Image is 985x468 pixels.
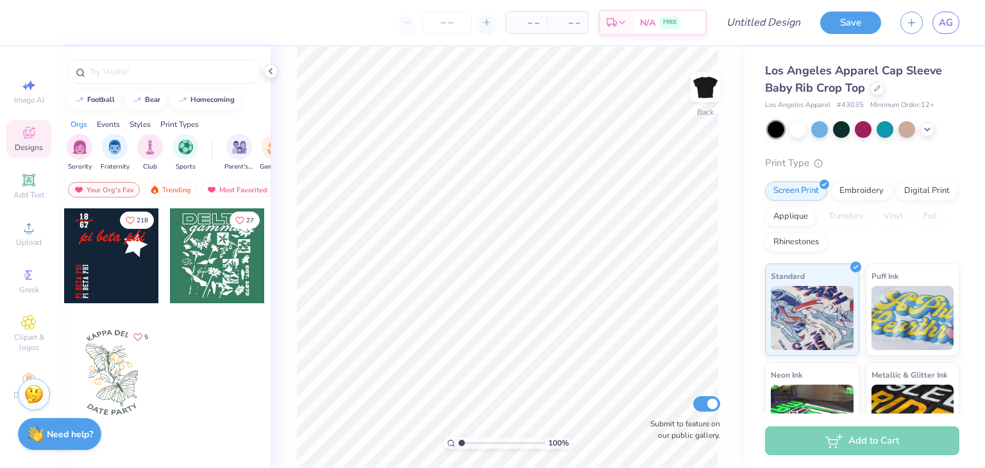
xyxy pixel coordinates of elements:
input: – – [422,11,472,34]
span: Minimum Order: 12 + [870,100,934,111]
div: Styles [130,119,151,130]
div: Foil [915,207,945,226]
button: filter button [260,134,289,172]
span: 100 % [548,437,569,449]
div: Rhinestones [765,233,827,252]
div: homecoming [190,96,235,103]
span: Decorate [13,390,44,400]
img: trend_line.gif [132,96,142,104]
a: AG [932,12,959,34]
span: Clipart & logos [6,332,51,353]
span: Sports [176,162,196,172]
span: 5 [144,334,148,340]
img: Club Image [143,140,157,155]
div: filter for Sorority [67,134,92,172]
input: Try "Alpha" [88,65,253,78]
button: filter button [101,134,130,172]
div: filter for Game Day [260,134,289,172]
strong: Need help? [47,428,93,440]
span: Metallic & Glitter Ink [871,368,947,381]
span: Designs [15,142,43,153]
span: Image AI [14,95,44,105]
button: filter button [173,134,198,172]
div: filter for Fraternity [101,134,130,172]
span: Standard [771,269,805,283]
div: Embroidery [831,181,892,201]
div: Print Types [160,119,199,130]
span: 27 [246,217,254,224]
span: FREE [663,18,677,27]
div: Applique [765,207,816,226]
div: Vinyl [875,207,911,226]
button: filter button [224,134,254,172]
button: Like [128,328,154,346]
div: Trending [144,182,197,197]
div: filter for Parent's Weekend [224,134,254,172]
span: – – [514,16,539,29]
span: Los Angeles Apparel [765,100,830,111]
img: trending.gif [149,185,160,194]
span: 218 [137,217,148,224]
img: Sports Image [178,140,193,155]
div: Screen Print [765,181,827,201]
span: Parent's Weekend [224,162,254,172]
img: Metallic & Glitter Ink [871,385,954,449]
img: Standard [771,286,854,350]
img: Puff Ink [871,286,954,350]
button: filter button [67,134,92,172]
div: Most Favorited [201,182,273,197]
button: Save [820,12,881,34]
img: most_fav.gif [74,185,84,194]
span: Greek [19,285,39,295]
div: Back [697,106,714,118]
span: Club [143,162,157,172]
img: most_fav.gif [206,185,217,194]
div: Events [97,119,120,130]
div: Transfers [820,207,871,226]
button: homecoming [171,90,240,110]
span: N/A [640,16,655,29]
img: Game Day Image [267,140,282,155]
span: Add Text [13,190,44,200]
span: Upload [16,237,42,247]
span: Los Angeles Apparel Cap Sleeve Baby Rib Crop Top [765,63,942,96]
img: Parent's Weekend Image [232,140,247,155]
button: Like [120,212,154,229]
button: Like [230,212,260,229]
button: filter button [137,134,163,172]
img: trend_line.gif [178,96,188,104]
span: Game Day [260,162,289,172]
span: Puff Ink [871,269,898,283]
img: Sorority Image [72,140,87,155]
div: Digital Print [896,181,958,201]
img: trend_line.gif [74,96,85,104]
span: – – [555,16,580,29]
img: Back [693,74,718,100]
span: Neon Ink [771,368,802,381]
input: Untitled Design [716,10,811,35]
button: bear [125,90,166,110]
span: Fraternity [101,162,130,172]
img: Neon Ink [771,385,854,449]
div: filter for Club [137,134,163,172]
div: football [87,96,115,103]
button: football [67,90,121,110]
span: AG [939,15,953,30]
div: filter for Sports [173,134,198,172]
div: bear [145,96,160,103]
img: Fraternity Image [108,140,122,155]
label: Submit to feature on our public gallery. [643,418,720,441]
span: Sorority [68,162,92,172]
div: Your Org's Fav [68,182,140,197]
div: Orgs [71,119,87,130]
span: # 43035 [837,100,864,111]
div: Print Type [765,156,959,171]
